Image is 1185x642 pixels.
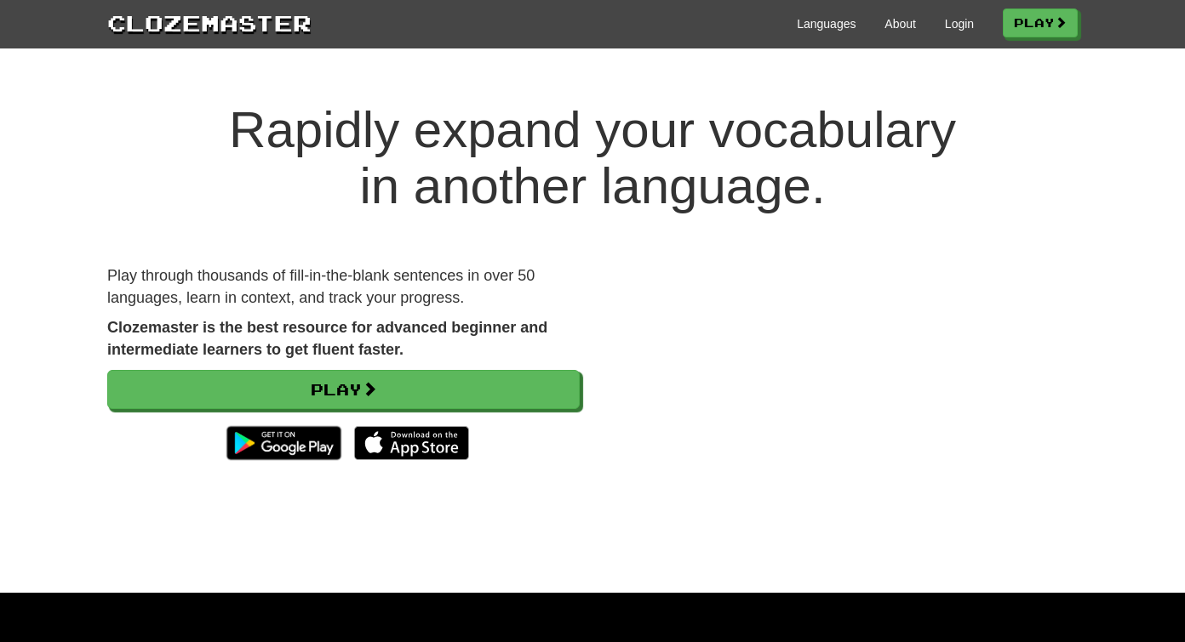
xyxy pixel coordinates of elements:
[884,15,916,32] a: About
[1003,9,1078,37] a: Play
[218,418,350,469] img: Get it on Google Play
[107,370,580,409] a: Play
[107,7,312,38] a: Clozemaster
[797,15,856,32] a: Languages
[107,265,580,309] p: Play through thousands of fill-in-the-blank sentences in over 50 languages, learn in context, and...
[354,426,469,460] img: Download_on_the_App_Store_Badge_US-UK_135x40-25178aeef6eb6b83b96f5f2d004eda3bffbb37122de64afbaef7...
[945,15,974,32] a: Login
[107,319,547,358] strong: Clozemaster is the best resource for advanced beginner and intermediate learners to get fluent fa...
